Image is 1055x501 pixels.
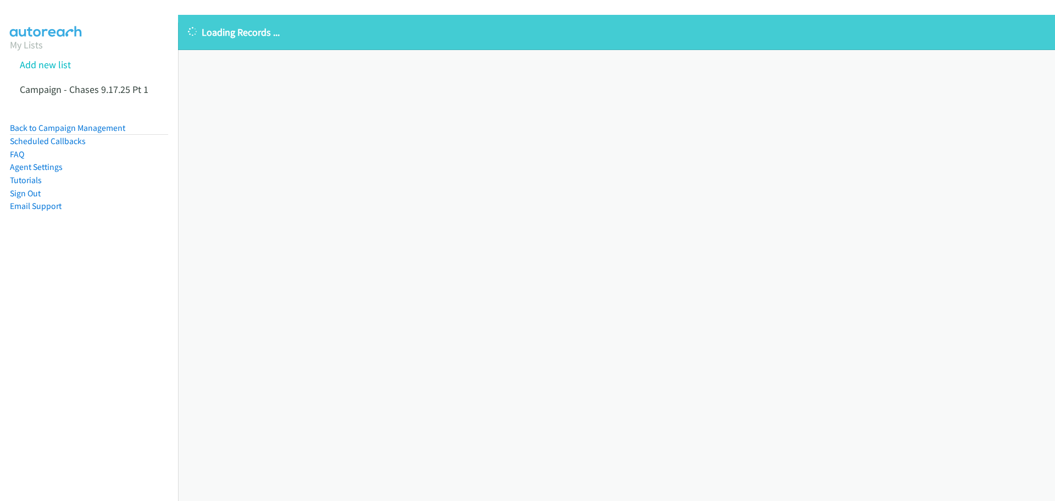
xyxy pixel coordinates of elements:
[10,188,41,199] a: Sign Out
[20,83,148,96] a: Campaign - Chases 9.17.25 Pt 1
[188,25,1045,40] p: Loading Records ...
[10,149,24,159] a: FAQ
[10,201,62,211] a: Email Support
[20,58,71,71] a: Add new list
[10,123,125,133] a: Back to Campaign Management
[10,175,42,185] a: Tutorials
[10,162,63,172] a: Agent Settings
[10,136,86,146] a: Scheduled Callbacks
[10,38,43,51] a: My Lists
